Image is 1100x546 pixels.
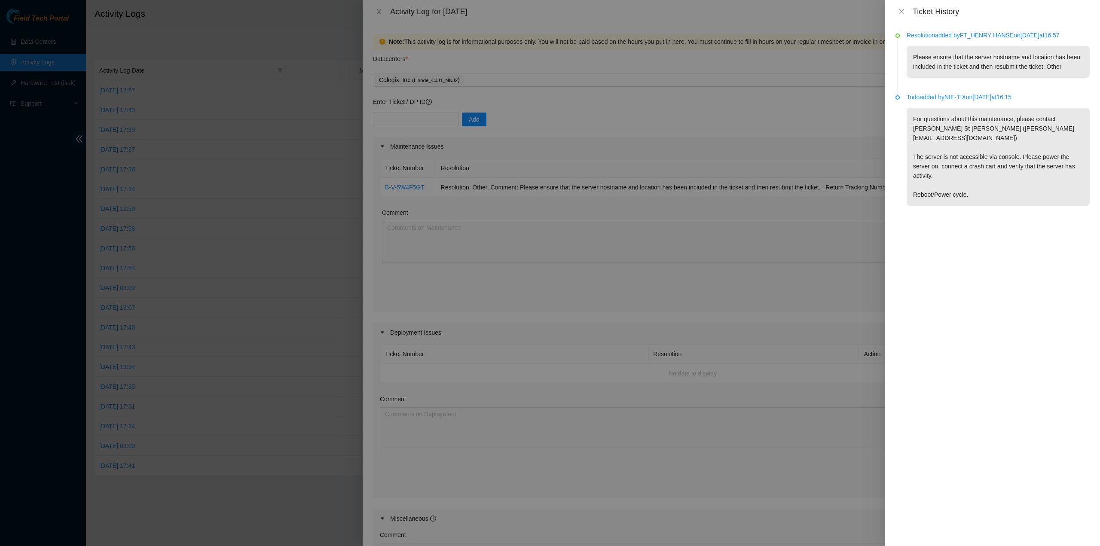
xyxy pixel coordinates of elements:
p: Todo added by NIE-TIX on [DATE] at 16:15 [907,92,1090,102]
div: Ticket History [913,7,1090,16]
span: close [898,8,905,15]
button: Close [895,8,907,16]
p: Resolution added by FT_HENRY HANSE on [DATE] at 16:57 [907,31,1090,40]
p: For questions about this maintenance, please contact [PERSON_NAME] St [PERSON_NAME] ([PERSON_NAME... [907,108,1090,206]
p: Please ensure that the server hostname and location has been included in the ticket and then resu... [907,46,1090,78]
